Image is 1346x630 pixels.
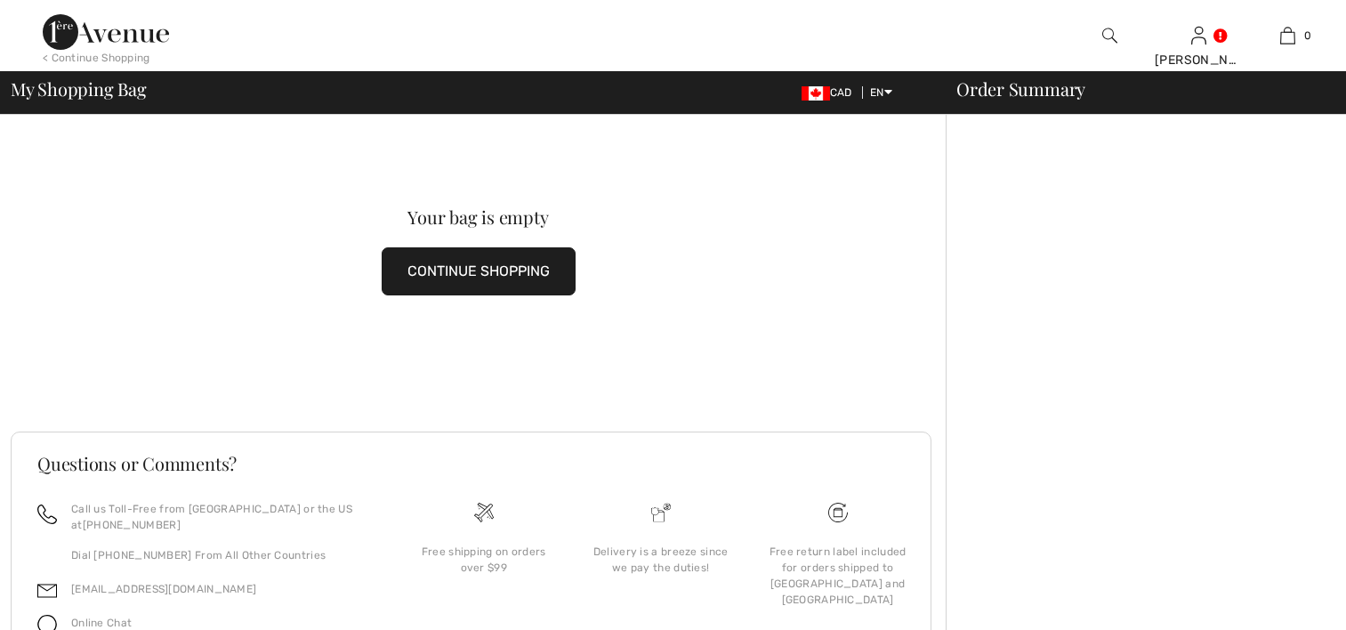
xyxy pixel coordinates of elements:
div: Your bag is empty [58,208,899,226]
p: Call us Toll-Free from [GEOGRAPHIC_DATA] or the US at [71,501,374,533]
div: [PERSON_NAME] [1155,51,1242,69]
div: < Continue Shopping [43,50,150,66]
img: My Bag [1280,25,1295,46]
img: Canadian Dollar [802,86,830,101]
div: Free shipping on orders over $99 [409,544,558,576]
div: Delivery is a breeze since we pay the duties! [586,544,735,576]
h3: Questions or Comments? [37,455,905,472]
img: My Info [1191,25,1206,46]
p: Dial [PHONE_NUMBER] From All Other Countries [71,547,374,563]
img: Delivery is a breeze since we pay the duties! [651,503,671,522]
img: email [37,581,57,601]
button: CONTINUE SHOPPING [382,247,576,295]
a: 0 [1244,25,1331,46]
div: Free return label included for orders shipped to [GEOGRAPHIC_DATA] and [GEOGRAPHIC_DATA] [763,544,912,608]
span: Online Chat [71,617,132,629]
span: CAD [802,86,859,99]
img: call [37,505,57,524]
a: Sign In [1191,27,1206,44]
a: [EMAIL_ADDRESS][DOMAIN_NAME] [71,583,256,595]
div: Order Summary [935,80,1335,98]
img: 1ère Avenue [43,14,169,50]
img: search the website [1102,25,1117,46]
span: My Shopping Bag [11,80,147,98]
a: [PHONE_NUMBER] [83,519,181,531]
img: Free shipping on orders over $99 [474,503,494,522]
img: Free shipping on orders over $99 [828,503,848,522]
span: 0 [1304,28,1311,44]
span: EN [870,86,892,99]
